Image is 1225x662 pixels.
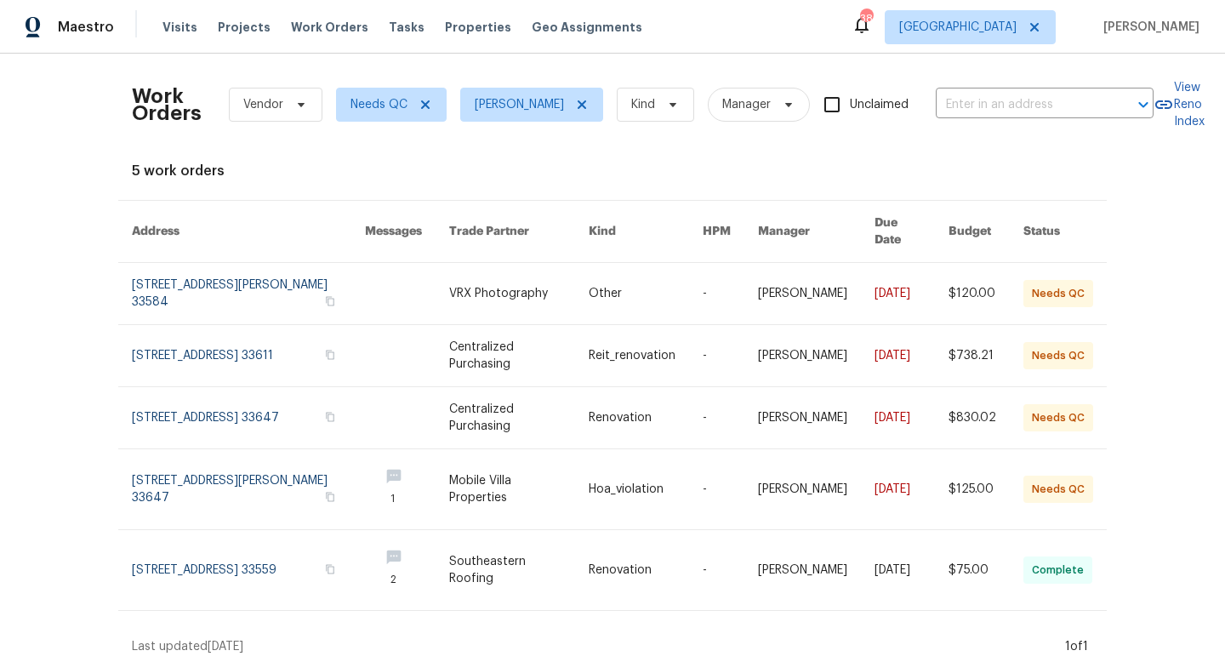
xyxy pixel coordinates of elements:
th: Address [118,201,351,263]
span: Vendor [243,96,283,113]
td: - [689,530,744,611]
th: Budget [935,201,1010,263]
td: [PERSON_NAME] [744,449,861,530]
div: 1 of 1 [1065,638,1088,655]
div: 38 [860,10,872,27]
button: Copy Address [322,489,338,505]
td: Centralized Purchasing [436,387,575,449]
span: Geo Assignments [532,19,642,36]
td: Mobile Villa Properties [436,449,575,530]
div: 5 work orders [132,163,1093,180]
span: Unclaimed [850,96,909,114]
td: Centralized Purchasing [436,325,575,387]
td: Renovation [575,387,689,449]
span: Visits [162,19,197,36]
span: [PERSON_NAME] [475,96,564,113]
td: Renovation [575,530,689,611]
th: Manager [744,201,861,263]
button: Copy Address [322,409,338,425]
span: Projects [218,19,271,36]
td: VRX Photography [436,263,575,325]
td: - [689,387,744,449]
td: Other [575,263,689,325]
span: Properties [445,19,511,36]
td: Hoa_violation [575,449,689,530]
button: Copy Address [322,294,338,309]
span: Needs QC [350,96,407,113]
td: [PERSON_NAME] [744,325,861,387]
span: [DATE] [208,641,243,653]
button: Copy Address [322,562,338,577]
th: Status [1010,201,1107,263]
div: Last updated [132,638,1060,655]
td: - [689,263,744,325]
th: Trade Partner [436,201,575,263]
span: Tasks [389,21,424,33]
h2: Work Orders [132,88,202,122]
td: Southeastern Roofing [436,530,575,611]
span: Kind [631,96,655,113]
input: Enter in an address [936,92,1106,118]
button: Copy Address [322,347,338,362]
span: [PERSON_NAME] [1097,19,1199,36]
span: Work Orders [291,19,368,36]
td: - [689,325,744,387]
td: [PERSON_NAME] [744,387,861,449]
td: - [689,449,744,530]
th: HPM [689,201,744,263]
button: Open [1131,93,1155,117]
th: Messages [351,201,436,263]
th: Kind [575,201,689,263]
a: View Reno Index [1154,79,1205,130]
td: [PERSON_NAME] [744,530,861,611]
span: [GEOGRAPHIC_DATA] [899,19,1017,36]
td: Reit_renovation [575,325,689,387]
span: Manager [722,96,771,113]
td: [PERSON_NAME] [744,263,861,325]
th: Due Date [861,201,935,263]
span: Maestro [58,19,114,36]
